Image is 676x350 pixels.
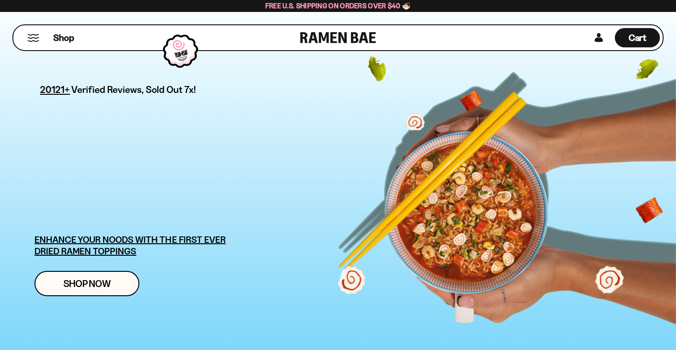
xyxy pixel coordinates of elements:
span: Cart [629,32,647,43]
span: Shop Now [63,279,111,288]
button: Mobile Menu Trigger [27,34,40,42]
span: Verified Reviews, Sold Out 7x! [71,84,196,95]
a: Shop Now [34,271,139,296]
span: Shop [53,32,74,44]
span: Free U.S. Shipping on Orders over $40 🍜 [265,1,411,10]
div: Cart [615,25,660,50]
a: Shop [53,28,74,47]
span: 20121+ [40,82,70,97]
